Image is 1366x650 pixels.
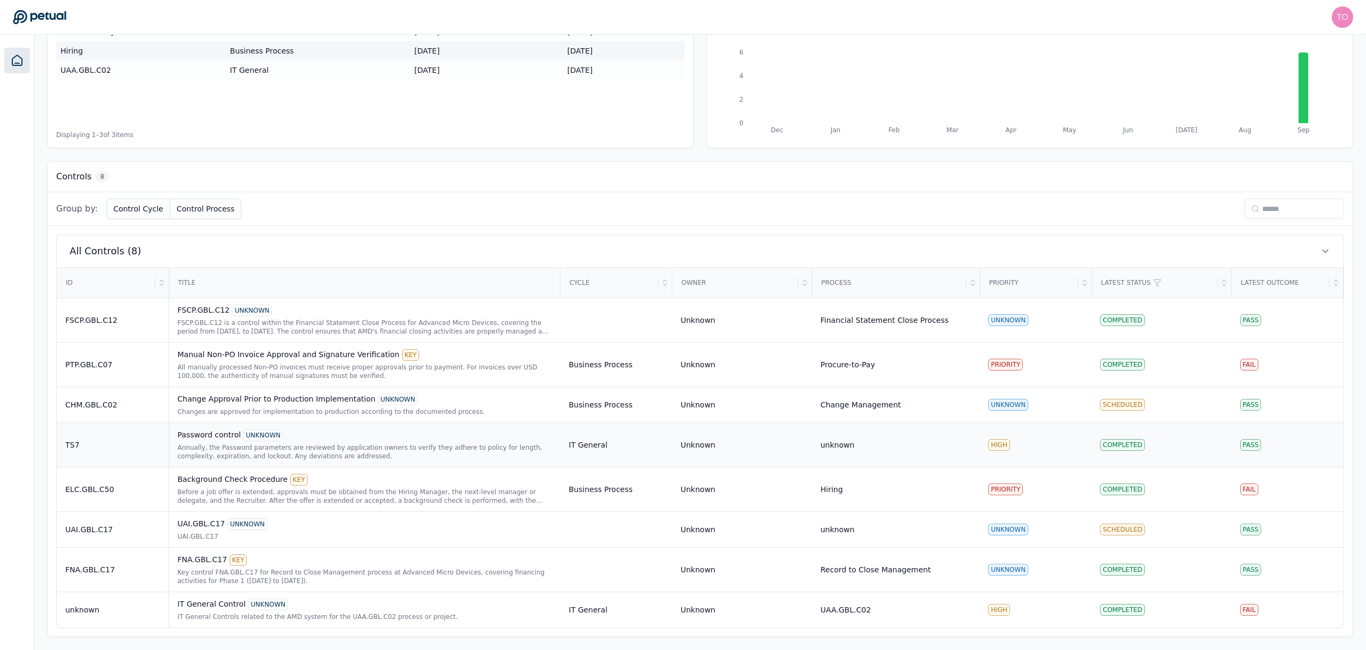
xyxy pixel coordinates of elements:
[1332,6,1353,28] img: tony.bolasna@amd.com
[410,61,563,80] td: [DATE]
[65,564,160,575] div: FNA.GBL.C17
[681,524,716,535] div: Unknown
[402,349,420,361] div: KEY
[178,554,552,566] div: FNA.GBL.C17
[57,235,1344,267] button: All Controls (8)
[1240,564,1262,576] div: Pass
[563,61,685,80] td: [DATE]
[226,61,410,80] td: IT General
[1240,359,1258,371] div: Fail
[70,244,141,259] span: All Controls (8)
[739,119,743,127] tspan: 0
[560,342,672,387] td: Business Process
[1240,604,1258,616] div: Fail
[178,613,552,621] div: IT General Controls related to the AMD system for the UAA.GBL.C02 process or project.
[1122,126,1133,134] tspan: Jun
[681,604,716,615] div: Unknown
[178,518,552,530] div: UAI.GBL.C17
[1240,439,1262,451] div: Pass
[65,484,160,495] div: ELC.GBL.C50
[230,554,247,566] div: KEY
[56,131,133,139] span: Displaying 1– 3 of 3 items
[378,394,418,405] div: UNKNOWN
[889,126,900,134] tspan: Feb
[988,483,1023,495] div: PRIORITY
[1100,604,1145,616] div: Completed
[821,524,855,535] div: unknown
[1100,439,1145,451] div: Completed
[988,359,1023,371] div: PRIORITY
[821,484,843,495] div: Hiring
[1297,126,1310,134] tspan: Sep
[821,440,855,450] div: unknown
[56,41,226,61] td: Hiring
[561,268,658,297] div: Cycle
[739,96,743,103] tspan: 2
[1100,359,1145,371] div: Completed
[821,315,949,326] div: Financial Statement Close Process
[226,41,410,61] td: Business Process
[821,604,871,615] div: UAA.GBL.C02
[988,524,1028,535] div: UNKNOWN
[681,359,716,370] div: Unknown
[107,199,170,219] button: Control Cycle
[1240,483,1258,495] div: Fail
[178,363,552,380] div: All manually processed Non-PO invoices must receive proper approvals prior to payment. For invoic...
[1100,524,1145,535] div: Scheduled
[65,399,160,410] div: CHM.GBL.C02
[1100,399,1145,411] div: Scheduled
[821,399,901,410] div: Change Management
[65,315,160,326] div: FSCP.GBL.C12
[178,532,552,541] div: UAI.GBL.C17
[1005,126,1016,134] tspan: Apr
[290,474,308,486] div: KEY
[988,604,1010,616] div: HIGH
[178,429,552,441] div: Password control
[813,268,966,297] div: Process
[1232,268,1330,297] div: Latest Outcome
[830,126,841,134] tspan: Jan
[1240,399,1262,411] div: Pass
[1175,126,1197,134] tspan: [DATE]
[65,440,160,450] div: TS7
[178,407,552,416] div: Changes are approved for implementation to production according to the documented process.
[1240,314,1262,326] div: Pass
[248,599,288,610] div: UNKNOWN
[739,49,743,56] tspan: 6
[178,443,552,460] div: Annually, the Password parameters are reviewed by application owners to verify they adhere to pol...
[96,171,109,182] span: 8
[1100,314,1145,326] div: Completed
[681,399,716,410] div: Unknown
[178,474,552,486] div: Background Check Procedure
[1240,524,1262,535] div: Pass
[821,359,875,370] div: Procure-to-Pay
[178,568,552,585] div: Key control FNA.GBL.C17 for Record to Close Management process at Advanced Micro Devices, coverin...
[56,170,92,183] h3: Controls
[681,484,716,495] div: Unknown
[4,48,30,73] a: Dashboard
[821,564,931,575] div: Record to Close Management
[1063,126,1076,134] tspan: May
[988,314,1028,326] div: UNKNOWN
[65,359,160,370] div: PTP.GBL.C07
[56,61,226,80] td: UAA.GBL.C02
[560,387,672,422] td: Business Process
[560,467,672,511] td: Business Process
[1100,483,1145,495] div: Completed
[13,10,66,25] a: Go to Dashboard
[681,564,716,575] div: Unknown
[771,126,783,134] tspan: Dec
[178,394,552,405] div: Change Approval Prior to Production Implementation
[988,439,1010,451] div: HIGH
[739,72,743,80] tspan: 4
[170,268,560,297] div: Title
[178,349,552,361] div: Manual Non-PO Invoice Approval and Signature Verification
[988,564,1028,576] div: UNKNOWN
[227,518,268,530] div: UNKNOWN
[178,599,552,610] div: IT General Control
[560,422,672,467] td: IT General
[981,268,1078,297] div: Priority
[243,429,283,441] div: UNKNOWN
[988,399,1028,411] div: UNKNOWN
[946,126,959,134] tspan: Mar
